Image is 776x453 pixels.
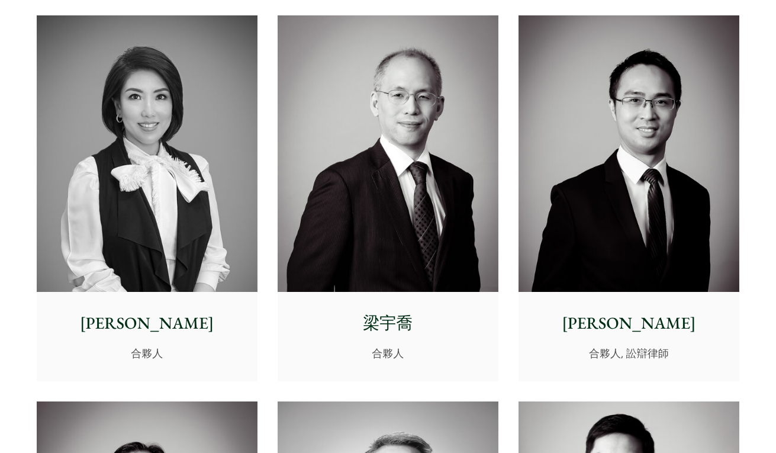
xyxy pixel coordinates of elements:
p: 合夥人 [287,345,489,361]
p: [PERSON_NAME] [46,311,248,336]
a: [PERSON_NAME] 合夥人 [37,15,257,381]
p: 梁宇喬 [287,311,489,336]
a: 梁宇喬 合夥人 [278,15,498,381]
p: 合夥人, 訟辯律師 [528,345,730,361]
p: [PERSON_NAME] [528,311,730,336]
p: 合夥人 [46,345,248,361]
a: [PERSON_NAME] 合夥人, 訟辯律師 [519,15,739,381]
